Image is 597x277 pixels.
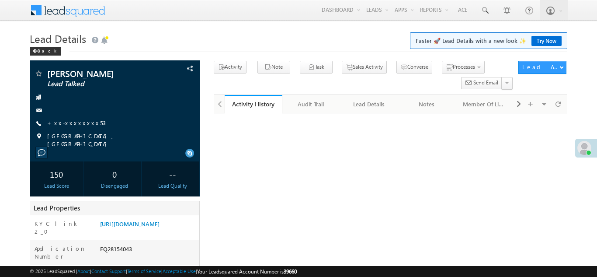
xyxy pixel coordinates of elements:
div: Back [30,47,61,56]
button: Sales Activity [342,61,387,74]
div: 0 [90,166,139,182]
a: Audit Trail [282,95,340,113]
div: Audit Trail [289,99,332,109]
button: Send Email [461,77,502,90]
span: Send Email [473,79,498,87]
div: -- [148,166,197,182]
a: Back [30,46,65,54]
a: [URL][DOMAIN_NAME] [100,220,160,228]
a: Lead Details [340,95,398,113]
span: © 2025 LeadSquared | | | | | [30,267,297,276]
div: Lead Score [32,182,81,190]
button: Note [257,61,290,74]
button: Processes [442,61,485,74]
a: Notes [398,95,456,113]
a: Member Of Lists [456,95,514,113]
label: KYC link 2_0 [35,220,91,235]
button: Lead Actions [518,61,566,74]
a: About [77,268,90,274]
div: Disengaged [90,182,139,190]
a: Terms of Service [127,268,161,274]
div: Lead Actions [522,63,559,71]
div: Lead Details [347,99,390,109]
a: Try Now [531,36,562,46]
div: Activity History [231,100,276,108]
a: Activity History [225,95,282,113]
span: [PERSON_NAME] [47,69,152,78]
span: Lead Talked [47,80,152,88]
a: +xx-xxxxxxxx53 [47,119,106,126]
a: Acceptable Use [163,268,196,274]
span: [GEOGRAPHIC_DATA], [GEOGRAPHIC_DATA] [47,132,184,148]
div: 150 [32,166,81,182]
span: Faster 🚀 Lead Details with a new look ✨ [416,36,562,45]
span: Lead Details [30,32,86,46]
div: Member Of Lists [463,99,506,109]
span: Processes [453,63,475,70]
a: Contact Support [91,268,126,274]
div: Notes [405,99,448,109]
label: Application Number [35,245,91,260]
button: Activity [214,61,246,74]
button: Task [300,61,333,74]
span: 39660 [284,268,297,275]
span: Your Leadsquared Account Number is [197,268,297,275]
div: EQ28154043 [98,245,199,257]
div: Lead Quality [148,182,197,190]
button: Converse [396,61,432,74]
span: Lead Properties [34,203,80,212]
